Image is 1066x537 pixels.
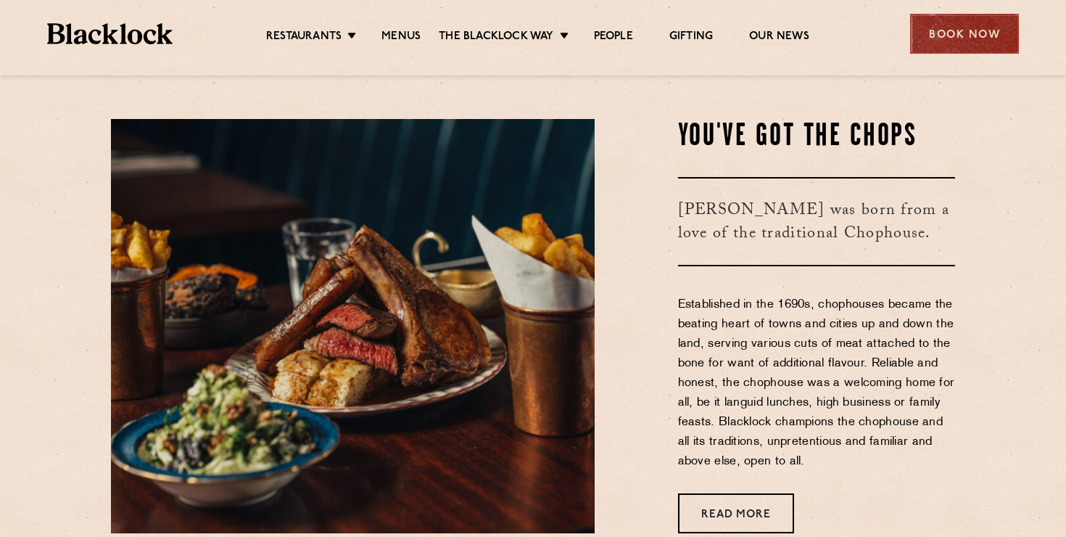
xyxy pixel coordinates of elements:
a: Our News [749,30,809,46]
div: Book Now [910,14,1019,54]
a: People [594,30,633,46]
a: Menus [381,30,421,46]
a: Read More [678,493,794,533]
h2: You've Got The Chops [678,119,956,155]
p: Established in the 1690s, chophouses became the beating heart of towns and cities up and down the... [678,295,956,472]
img: BL_Textured_Logo-footer-cropped.svg [47,23,173,44]
a: Restaurants [266,30,342,46]
a: Gifting [669,30,713,46]
a: The Blacklock Way [439,30,553,46]
h3: [PERSON_NAME] was born from a love of the traditional Chophouse. [678,177,956,266]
